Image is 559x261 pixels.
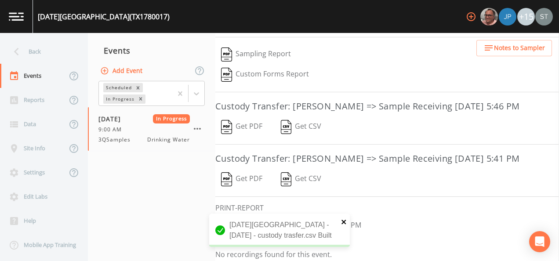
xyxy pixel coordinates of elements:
button: Get CSV [275,117,327,137]
button: Get PDF [215,169,268,189]
img: svg%3e [221,120,232,134]
a: [DATE]In Progress9:00 AM3QSamplesDrinking Water [88,107,215,151]
img: 41241ef155101aa6d92a04480b0d0000 [499,8,516,25]
h3: Custody Transfer: [PERSON_NAME] => Sample Receiving [DATE] 5:41 PM [215,152,559,166]
button: Get PDF [215,117,268,137]
span: 9:00 AM [98,126,127,134]
img: c0670e89e469b6405363224a5fca805c [535,8,553,25]
button: Sampling Report [215,44,297,65]
div: [DATE][GEOGRAPHIC_DATA] - [DATE] - custody trasfer.csv Built [209,214,350,247]
div: Remove Scheduled [133,83,143,92]
p: No recordings found for this event. [215,250,559,259]
div: Mike Franklin [480,8,498,25]
h4: Recordings [215,236,559,246]
div: +15 [517,8,535,25]
button: close [341,216,347,227]
img: svg%3e [281,172,292,186]
div: Joshua gere Paul [498,8,517,25]
button: Add Event [98,63,146,79]
div: Scheduled [103,83,133,92]
h3: Custody Transfer: [PERSON_NAME] => Sample Receiving [DATE] 5:46 PM [215,99,559,113]
button: Custom Forms Report [215,65,315,85]
img: e2d790fa78825a4bb76dcb6ab311d44c [480,8,498,25]
img: svg%3e [221,68,232,82]
div: [DATE][GEOGRAPHIC_DATA] (TX1780017) [38,11,170,22]
img: logo [9,12,24,21]
h6: PRINT-REPORT [215,204,559,212]
span: Drinking Water [147,136,190,144]
div: Open Intercom Messenger [529,231,550,252]
img: svg%3e [221,47,232,62]
img: svg%3e [281,120,292,134]
div: Remove In Progress [136,94,145,104]
div: Events [88,40,215,62]
div: In Progress [103,94,136,104]
button: Get CSV [275,169,327,189]
img: svg%3e [221,172,232,186]
span: [DATE] [98,114,127,123]
span: In Progress [153,114,190,123]
button: Notes to Sampler [476,40,552,56]
span: Notes to Sampler [494,43,545,54]
span: 3QSamples [98,136,136,144]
